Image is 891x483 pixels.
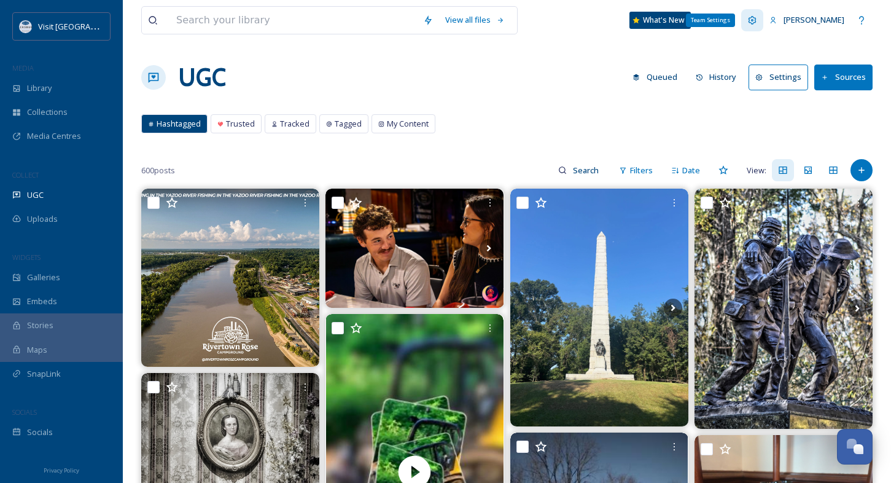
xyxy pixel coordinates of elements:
[27,368,61,380] span: SnapLink
[170,7,417,34] input: Search your library
[325,189,504,307] img: Last one from Nana's Beechwood party 🥳 *August 23, 2025* #photographer #photography #business #Vi...
[686,14,735,27] div: Team Settings
[38,20,133,32] span: Visit [GEOGRAPHIC_DATA]
[837,429,873,465] button: Open Chat
[629,12,691,29] a: What's New
[27,272,60,283] span: Galleries
[226,118,255,130] span: Trusted
[27,344,47,356] span: Maps
[12,407,37,417] span: SOCIALS
[141,165,175,176] span: 600 posts
[763,8,850,32] a: [PERSON_NAME]
[27,320,53,331] span: Stories
[20,20,32,33] img: logo.png
[12,63,34,73] span: MEDIA
[439,8,511,32] a: View all files
[12,253,41,262] span: WIDGETS
[510,189,688,426] img: Vicksburg & its national military Park, a memorial Park to the siège of the city which was a turb...
[387,118,429,130] span: My Content
[741,9,763,31] a: Team Settings
[626,65,683,89] button: Queued
[626,65,690,89] a: Queued
[44,462,79,477] a: Privacy Policy
[690,65,749,89] a: History
[690,65,743,89] button: History
[814,65,873,90] button: Sources
[27,82,52,94] span: Library
[784,14,844,25] span: [PERSON_NAME]
[630,165,653,176] span: Filters
[44,466,79,474] span: Privacy Policy
[27,426,53,438] span: Socials
[27,130,81,142] span: Media Centres
[335,118,362,130] span: Tagged
[695,189,873,428] img: Vicksburg National Military Park #VicksburgNPS VicksburgNPS #VisitVicksburg #Mississippi 1) Afric...
[747,165,766,176] span: View:
[27,106,68,118] span: Collections
[27,213,58,225] span: Uploads
[27,296,57,307] span: Embeds
[157,118,201,130] span: Hashtagged
[12,170,39,179] span: COLLECT
[141,189,319,367] img: Love to fish? The Yazoo River and Vicksburg backwaters are perfect in early fall. Cast a line and...
[280,118,309,130] span: Tracked
[749,65,814,90] a: Settings
[27,189,44,201] span: UGC
[749,65,808,90] button: Settings
[682,165,700,176] span: Date
[567,158,607,183] input: Search
[178,59,226,96] a: UGC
